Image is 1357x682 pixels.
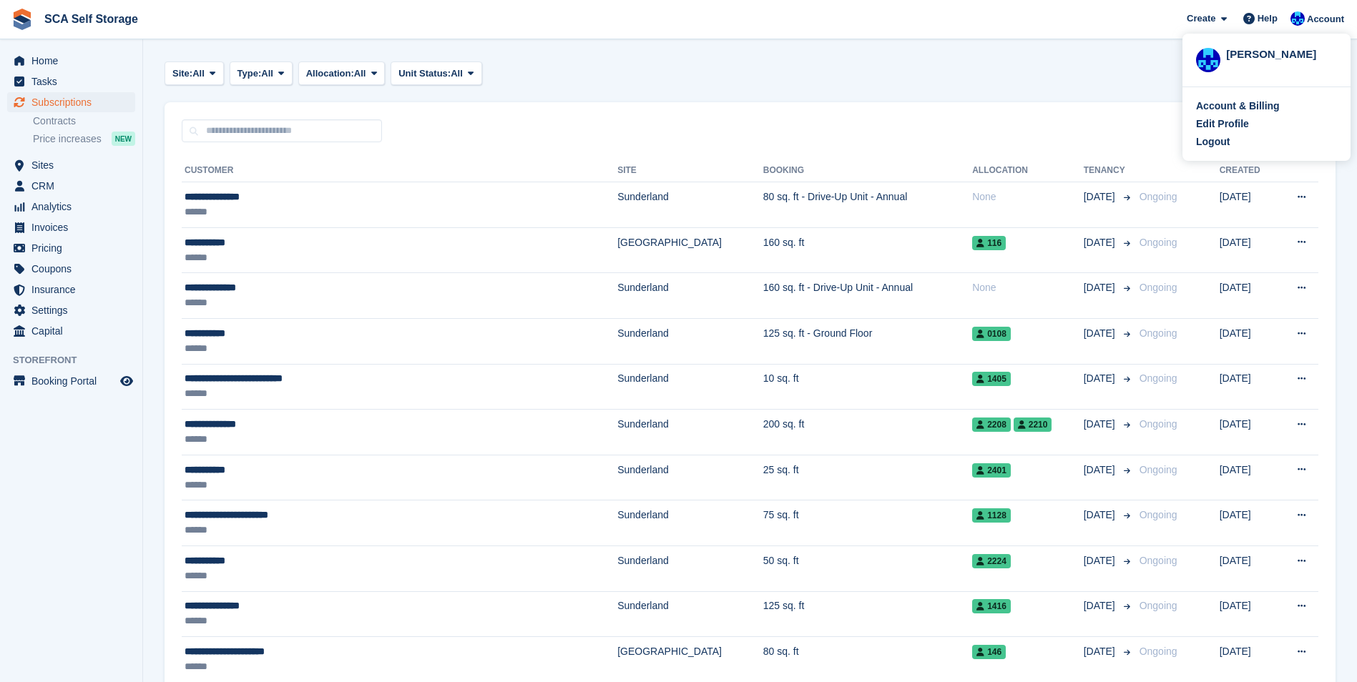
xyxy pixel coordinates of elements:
[1140,327,1177,339] span: Ongoing
[182,159,617,182] th: Customer
[763,364,972,410] td: 10 sq. ft
[1084,463,1118,478] span: [DATE]
[33,132,102,146] span: Price increases
[1140,372,1177,384] span: Ongoing
[972,645,1006,659] span: 146
[7,155,135,175] a: menu
[398,66,451,81] span: Unit Status:
[972,554,1011,568] span: 2224
[7,321,135,341] a: menu
[1196,117,1337,132] a: Edit Profile
[31,71,117,92] span: Tasks
[617,500,763,546] td: Sunderland
[1220,455,1277,500] td: [DATE]
[972,463,1011,478] span: 2401
[7,197,135,217] a: menu
[112,132,135,146] div: NEW
[31,238,117,258] span: Pricing
[31,371,117,391] span: Booking Portal
[617,227,763,273] td: [GEOGRAPHIC_DATA]
[7,51,135,71] a: menu
[1084,280,1118,295] span: [DATE]
[31,176,117,196] span: CRM
[972,189,1083,204] div: None
[617,318,763,364] td: Sunderland
[1084,235,1118,250] span: [DATE]
[763,455,972,500] td: 25 sq. ft
[1084,371,1118,386] span: [DATE]
[1140,282,1177,293] span: Ongoing
[617,182,763,228] td: Sunderland
[1220,410,1277,455] td: [DATE]
[763,410,972,455] td: 200 sq. ft
[1220,273,1277,319] td: [DATE]
[1084,159,1134,182] th: Tenancy
[972,599,1011,613] span: 1416
[1140,418,1177,430] span: Ongoing
[763,500,972,546] td: 75 sq. ft
[1140,464,1177,475] span: Ongoing
[617,159,763,182] th: Site
[7,259,135,279] a: menu
[1220,182,1277,228] td: [DATE]
[1140,509,1177,520] span: Ongoing
[763,182,972,228] td: 80 sq. ft - Drive-Up Unit - Annual
[33,131,135,147] a: Price increases NEW
[1014,417,1052,432] span: 2210
[1226,46,1337,59] div: [PERSON_NAME]
[617,455,763,500] td: Sunderland
[1196,134,1230,149] div: Logout
[1196,134,1337,149] a: Logout
[763,273,972,319] td: 160 sq. ft - Drive-Up Unit - Annual
[1140,191,1177,202] span: Ongoing
[31,197,117,217] span: Analytics
[617,364,763,410] td: Sunderland
[31,259,117,279] span: Coupons
[118,372,135,390] a: Preview store
[972,327,1011,341] span: 0108
[31,280,117,300] span: Insurance
[7,300,135,320] a: menu
[763,545,972,591] td: 50 sq. ft
[1084,189,1118,204] span: [DATE]
[298,61,386,85] button: Allocation: All
[31,321,117,341] span: Capital
[763,159,972,182] th: Booking
[1307,12,1344,26] span: Account
[1196,99,1337,114] a: Account & Billing
[1196,117,1249,132] div: Edit Profile
[1196,99,1280,114] div: Account & Billing
[1084,417,1118,432] span: [DATE]
[972,236,1006,250] span: 116
[763,227,972,273] td: 160 sq. ft
[31,51,117,71] span: Home
[354,66,366,81] span: All
[1084,508,1118,523] span: [DATE]
[1220,364,1277,410] td: [DATE]
[972,417,1011,432] span: 2208
[1220,318,1277,364] td: [DATE]
[972,372,1011,386] span: 1405
[306,66,354,81] span: Allocation:
[1140,237,1177,248] span: Ongoing
[33,114,135,128] a: Contracts
[7,280,135,300] a: menu
[7,92,135,112] a: menu
[763,318,972,364] td: 125 sq. ft - Ground Floor
[1220,545,1277,591] td: [DATE]
[1196,48,1220,72] img: Kelly Neesham
[31,300,117,320] span: Settings
[763,591,972,637] td: 125 sq. ft
[1258,11,1278,26] span: Help
[230,61,293,85] button: Type: All
[237,66,262,81] span: Type:
[7,176,135,196] a: menu
[1084,326,1118,341] span: [DATE]
[617,591,763,637] td: Sunderland
[617,545,763,591] td: Sunderland
[617,273,763,319] td: Sunderland
[1140,600,1177,611] span: Ongoing
[39,7,144,31] a: SCA Self Storage
[617,410,763,455] td: Sunderland
[1290,11,1305,26] img: Kelly Neesham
